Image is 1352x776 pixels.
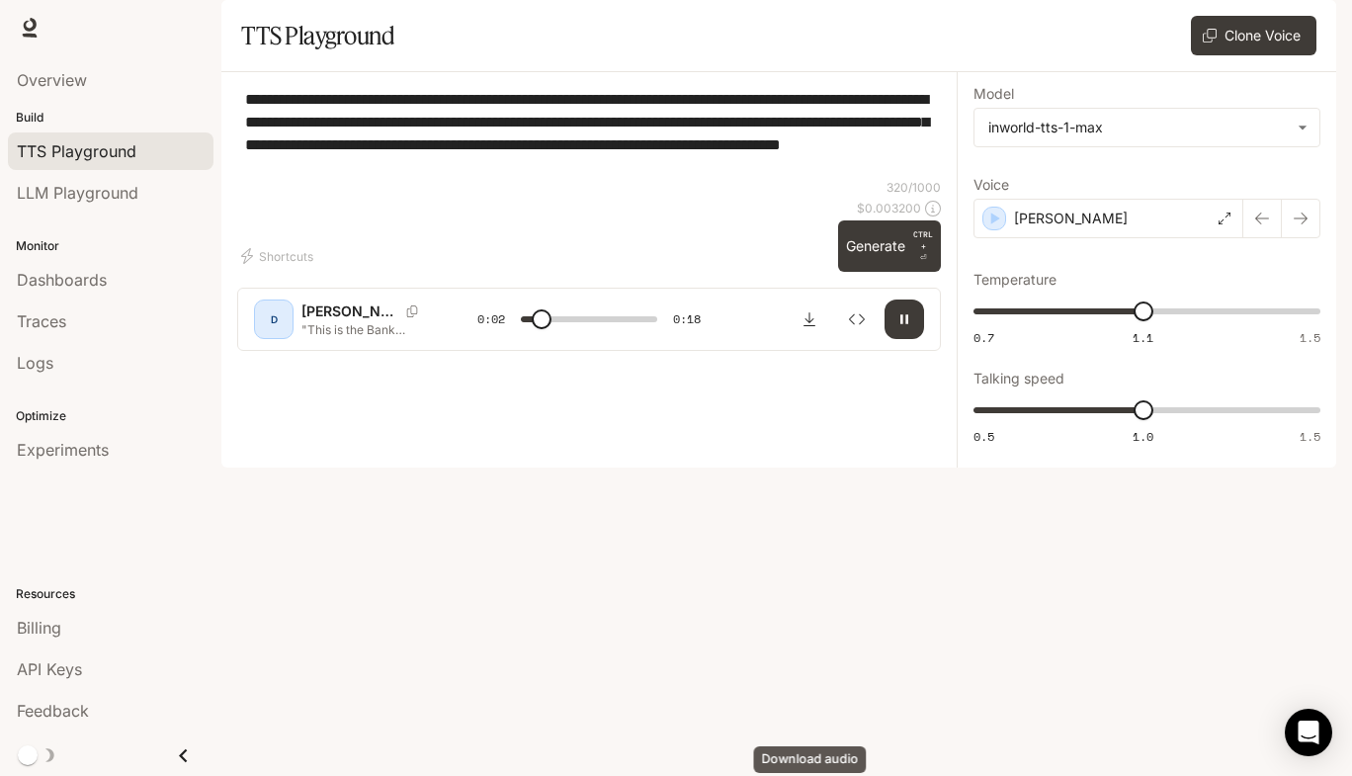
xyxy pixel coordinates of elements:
[1300,428,1320,445] span: 1.5
[973,372,1064,386] p: Talking speed
[301,321,430,338] p: "This is the Bank Reconciliation Edit form. Enter the bank account ID, statement date, and statem...
[973,428,994,445] span: 0.5
[1133,428,1153,445] span: 1.0
[973,87,1014,101] p: Model
[887,179,941,196] p: 320 / 1000
[973,329,994,346] span: 0.7
[1014,209,1128,228] p: [PERSON_NAME]
[237,240,321,272] button: Shortcuts
[477,309,505,329] span: 0:02
[913,228,933,252] p: CTRL +
[1191,16,1316,55] button: Clone Voice
[913,228,933,264] p: ⏎
[838,220,941,272] button: GenerateCTRL +⏎
[973,273,1056,287] p: Temperature
[857,200,921,216] p: $ 0.003200
[258,303,290,335] div: D
[837,300,877,339] button: Inspect
[1300,329,1320,346] span: 1.5
[988,118,1288,137] div: inworld-tts-1-max
[673,309,701,329] span: 0:18
[1285,709,1332,756] div: Open Intercom Messenger
[790,300,829,339] button: Download audio
[301,302,398,321] p: [PERSON_NAME]
[754,746,867,773] div: Download audio
[398,305,426,317] button: Copy Voice ID
[974,109,1319,146] div: inworld-tts-1-max
[1133,329,1153,346] span: 1.1
[241,16,394,55] h1: TTS Playground
[973,178,1009,192] p: Voice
